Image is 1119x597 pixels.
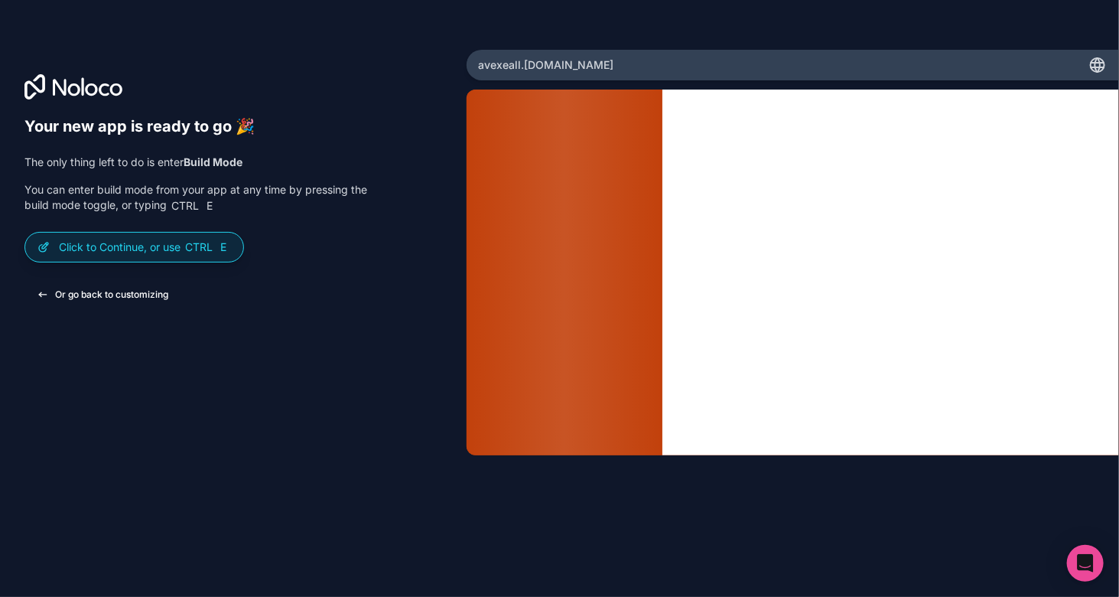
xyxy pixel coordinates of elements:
[59,240,231,255] p: Click to Continue, or use
[24,281,181,308] button: Or go back to customizing
[24,117,367,136] h6: Your new app is ready to go 🎉
[24,182,367,214] p: You can enter build mode from your app at any time by pressing the build mode toggle, or typing
[479,57,614,73] span: avexeall .[DOMAIN_NAME]
[203,200,216,212] span: E
[1067,545,1104,582] div: Open Intercom Messenger
[184,240,214,254] span: Ctrl
[24,155,367,170] p: The only thing left to do is enter
[170,199,200,213] span: Ctrl
[217,241,229,253] span: E
[184,155,242,168] strong: Build Mode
